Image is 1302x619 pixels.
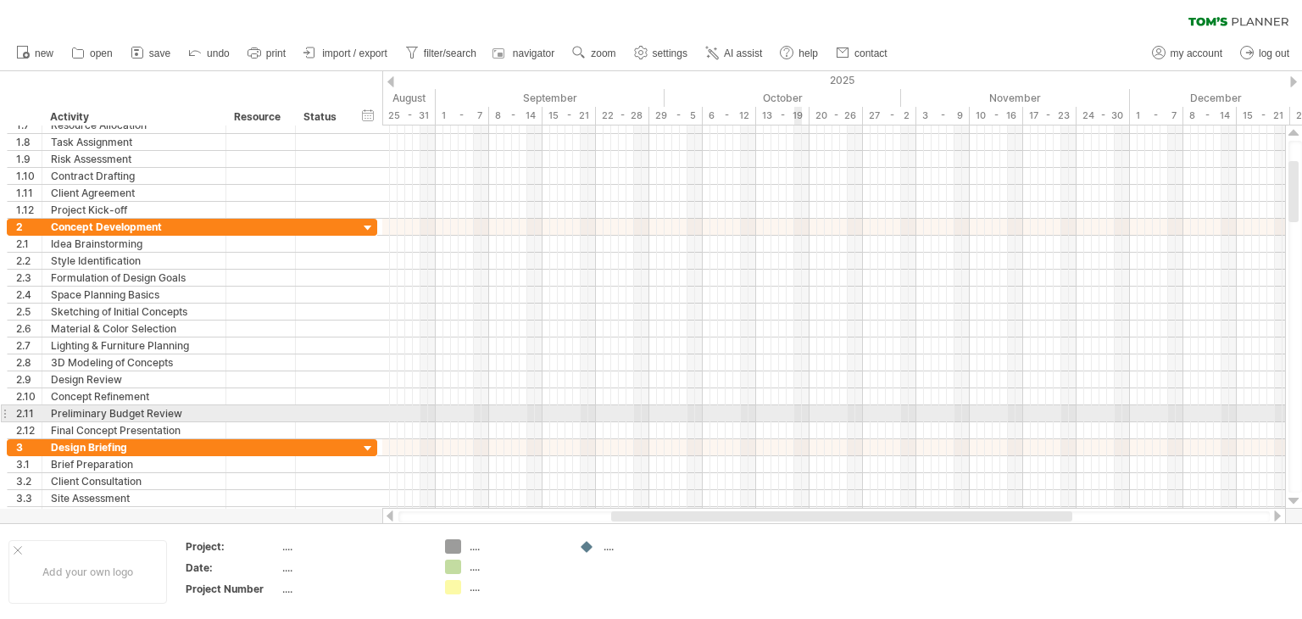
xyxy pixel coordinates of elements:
div: 15 - 21 [542,107,596,125]
span: log out [1259,47,1289,59]
a: log out [1236,42,1294,64]
div: Formulation of Design Goals [51,270,217,286]
div: Design Review [51,371,217,388]
div: Design Briefing [51,439,217,455]
div: Status [303,109,341,125]
div: 2.12 [16,422,42,438]
div: 6 - 12 [703,107,756,125]
span: contact [854,47,887,59]
div: 3.3 [16,490,42,506]
a: contact [832,42,893,64]
span: import / export [322,47,387,59]
div: 1 - 7 [1130,107,1183,125]
div: Concept Development [51,219,217,235]
div: Space Planning Basics [51,287,217,303]
span: zoom [591,47,615,59]
a: navigator [490,42,559,64]
div: 3.1 [16,456,42,472]
div: Add your own logo [8,540,167,604]
div: 22 - 28 [596,107,649,125]
div: 15 - 21 [1237,107,1290,125]
a: open [67,42,118,64]
div: 3.4 [16,507,42,523]
div: 1.9 [16,151,42,167]
span: undo [207,47,230,59]
span: help [798,47,818,59]
div: 17 - 23 [1023,107,1077,125]
span: filter/search [424,47,476,59]
div: 10 - 16 [970,107,1023,125]
div: 3 [16,439,42,455]
div: 2.7 [16,337,42,354]
div: Final Concept Presentation [51,422,217,438]
div: .... [470,560,562,574]
div: Client Needs Analysis [51,507,217,523]
div: .... [282,582,425,596]
div: 13 - 19 [756,107,810,125]
div: Concept Refinement [51,388,217,404]
div: September 2025 [436,89,665,107]
div: Sketching of Initial Concepts [51,304,217,320]
a: save [126,42,175,64]
a: undo [184,42,235,64]
div: Task Assignment [51,134,217,150]
div: Site Assessment [51,490,217,506]
div: 2.5 [16,304,42,320]
div: .... [282,560,425,575]
div: 2.6 [16,321,42,337]
div: 2.1 [16,236,42,252]
div: .... [282,539,425,554]
div: Project Number [186,582,279,596]
div: 2.4 [16,287,42,303]
div: 3 - 9 [916,107,970,125]
div: Activity [50,109,216,125]
div: Preliminary Budget Review [51,405,217,421]
div: 2.9 [16,371,42,388]
div: 1.11 [16,185,42,201]
div: 2.10 [16,388,42,404]
div: 20 - 26 [810,107,863,125]
span: print [266,47,286,59]
div: November 2025 [901,89,1130,107]
a: AI assist [701,42,767,64]
div: 2.8 [16,354,42,371]
div: 1.10 [16,168,42,184]
div: Brief Preparation [51,456,217,472]
span: my account [1171,47,1222,59]
span: AI assist [724,47,762,59]
div: Idea Brainstorming [51,236,217,252]
a: filter/search [401,42,481,64]
div: 1.12 [16,202,42,218]
div: .... [604,539,696,554]
div: 2.3 [16,270,42,286]
span: settings [653,47,687,59]
div: 3D Modeling of Concepts [51,354,217,371]
div: 2.11 [16,405,42,421]
div: 2.2 [16,253,42,269]
a: zoom [568,42,620,64]
div: 1.8 [16,134,42,150]
div: 3.2 [16,473,42,489]
div: 2 [16,219,42,235]
a: import / export [299,42,392,64]
div: Contract Drafting [51,168,217,184]
div: October 2025 [665,89,901,107]
div: Client Agreement [51,185,217,201]
div: .... [470,580,562,594]
div: Client Consultation [51,473,217,489]
div: Material & Color Selection [51,321,217,337]
div: Project Kick-off [51,202,217,218]
div: 29 - 5 [649,107,703,125]
a: settings [630,42,693,64]
div: Project: [186,539,279,554]
div: .... [470,539,562,554]
span: save [149,47,170,59]
div: 8 - 14 [1183,107,1237,125]
div: 1 - 7 [436,107,489,125]
div: 25 - 31 [382,107,436,125]
a: help [776,42,823,64]
div: Style Identification [51,253,217,269]
a: print [243,42,291,64]
div: 24 - 30 [1077,107,1130,125]
div: Risk Assessment [51,151,217,167]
